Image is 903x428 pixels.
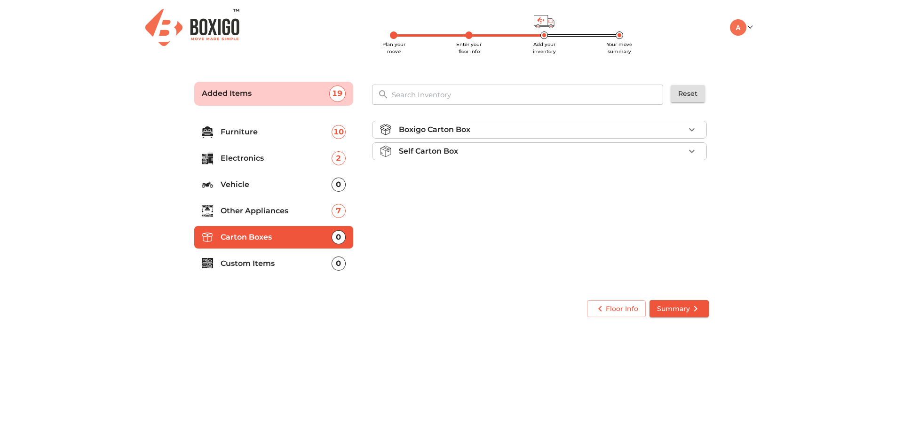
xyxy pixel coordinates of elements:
span: Enter your floor info [456,41,482,54]
p: Other Appliances [221,205,332,217]
span: Floor Info [594,303,638,315]
p: Self Carton Box [399,146,458,157]
p: Boxigo Carton Box [399,124,470,135]
button: Reset [671,85,705,102]
span: Summary [657,303,701,315]
div: 2 [332,151,346,165]
span: Your move summary [607,41,632,54]
img: boxigo_carton_box [380,124,391,135]
p: Carton Boxes [221,232,332,243]
div: 0 [332,257,346,271]
p: Vehicle [221,179,332,190]
span: Reset [678,88,697,100]
div: 7 [332,204,346,218]
p: Furniture [221,126,332,138]
span: Add your inventory [533,41,556,54]
button: Floor Info [587,300,646,318]
img: self_carton_box [380,146,391,157]
p: Electronics [221,153,332,164]
p: Added Items [202,88,329,99]
img: Boxigo [145,9,239,46]
span: Plan your move [382,41,405,54]
div: 0 [332,178,346,192]
div: 19 [329,86,346,102]
p: Custom Items [221,258,332,269]
input: Search Inventory [386,85,670,105]
div: 0 [332,230,346,244]
button: Summary [650,300,709,318]
div: 10 [332,125,346,139]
